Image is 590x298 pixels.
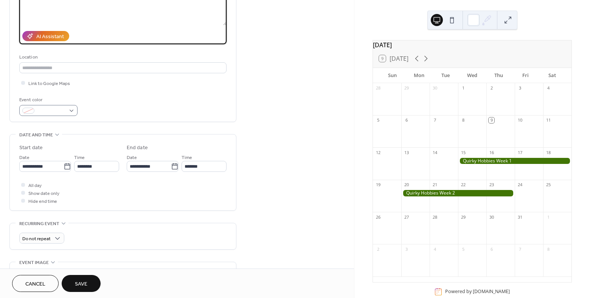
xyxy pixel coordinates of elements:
div: 22 [460,182,466,188]
div: 30 [432,85,438,91]
div: Sat [539,68,565,83]
button: Cancel [12,275,59,292]
span: Event image [19,259,49,267]
div: 16 [489,150,494,155]
div: 6 [404,117,409,123]
span: All day [28,182,42,190]
div: 3 [517,85,523,91]
div: 20 [404,182,409,188]
div: 29 [404,85,409,91]
div: 23 [489,182,494,188]
div: 27 [404,214,409,220]
div: Quirky Hobbies Week 1 [458,158,571,164]
div: 14 [432,150,438,155]
span: Link to Google Maps [28,80,70,88]
div: 7 [517,246,523,252]
span: Do not repeat [22,235,51,243]
div: 21 [432,182,438,188]
div: 1 [460,85,466,91]
div: 24 [517,182,523,188]
div: 2 [489,85,494,91]
span: Time [74,154,85,162]
div: [DATE] [373,40,571,49]
div: 13 [404,150,409,155]
div: 10 [517,117,523,123]
a: [DOMAIN_NAME] [473,289,510,295]
div: AI Assistant [36,33,64,41]
div: Start date [19,144,43,152]
div: 18 [545,150,551,155]
div: 5 [375,117,381,123]
span: Time [182,154,192,162]
div: 11 [545,117,551,123]
div: 3 [404,246,409,252]
div: 6 [489,246,494,252]
div: Powered by [445,289,510,295]
div: 17 [517,150,523,155]
span: Hide end time [28,198,57,205]
div: Mon [405,68,432,83]
div: End date [127,144,148,152]
div: Quirky Hobbies Week 2 [401,190,515,196]
span: Cancel [25,280,45,288]
div: 4 [545,85,551,91]
div: Thu [486,68,512,83]
span: Date [127,154,137,162]
div: Wed [459,68,485,83]
div: 30 [489,214,494,220]
span: Show date only [28,190,59,198]
div: 19 [375,182,381,188]
div: 31 [517,214,523,220]
div: 12 [375,150,381,155]
span: Recurring event [19,220,59,228]
span: Date [19,154,29,162]
div: 9 [489,117,494,123]
div: 26 [375,214,381,220]
div: 1 [545,214,551,220]
div: Location [19,53,225,61]
span: Save [75,280,87,288]
div: 28 [432,214,438,220]
div: 5 [460,246,466,252]
button: Save [62,275,101,292]
div: 8 [460,117,466,123]
div: 25 [545,182,551,188]
div: 28 [375,85,381,91]
div: 15 [460,150,466,155]
button: AI Assistant [22,31,69,41]
div: Sun [379,68,405,83]
div: 29 [460,214,466,220]
div: Tue [432,68,459,83]
div: 2 [375,246,381,252]
div: Fri [512,68,539,83]
div: 8 [545,246,551,252]
div: Event color [19,96,76,104]
div: 7 [432,117,438,123]
span: Date and time [19,131,53,139]
div: 4 [432,246,438,252]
